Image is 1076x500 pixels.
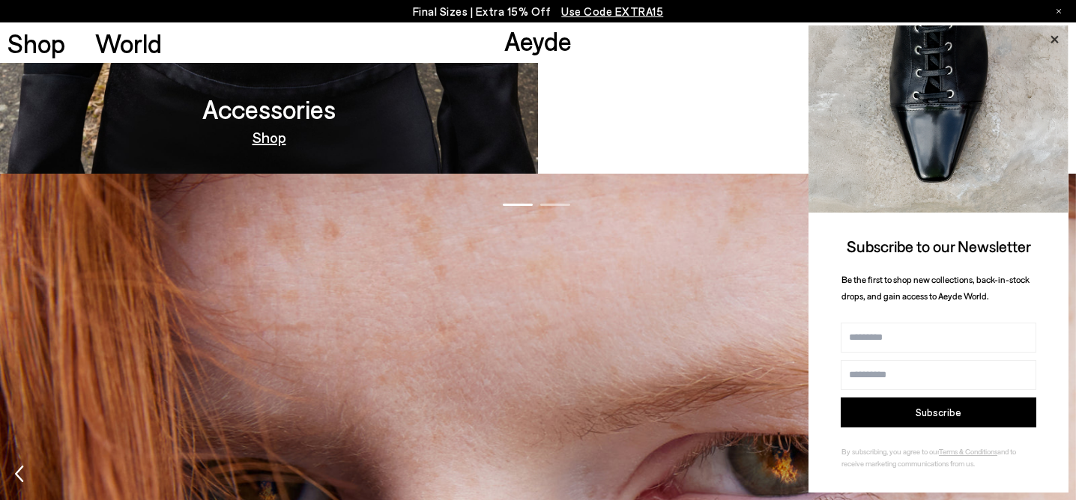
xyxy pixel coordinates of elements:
span: Go to slide 1 [503,204,533,206]
a: World [95,30,162,56]
a: Aeyde [504,25,572,56]
a: Terms & Conditions [939,447,997,456]
p: Final Sizes | Extra 15% Off [413,2,664,21]
h3: Moccasin Capsule [705,96,909,122]
span: By subscribing, you agree to our [841,447,939,456]
button: Subscribe [841,397,1036,427]
a: Shop [7,30,65,56]
span: Subscribe to our Newsletter [847,237,1031,255]
span: Be the first to shop new collections, back-in-stock drops, and gain access to Aeyde World. [841,274,1030,302]
div: Previous slide [15,457,24,495]
img: ca3f721fb6ff708a270709c41d776025.jpg [808,25,1069,213]
a: Out Now [778,129,836,144]
h3: Accessories [202,96,336,122]
span: Go to slide 2 [540,204,570,206]
a: Shop [253,129,286,144]
span: Navigate to /collections/ss25-final-sizes [561,4,663,18]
